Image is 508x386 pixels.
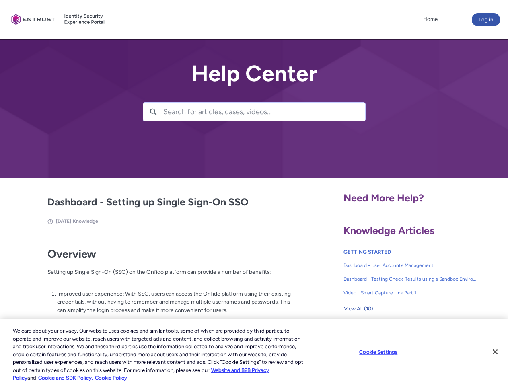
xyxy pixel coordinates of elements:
[56,218,71,224] span: [DATE]
[421,13,440,25] a: Home
[13,327,305,382] div: We care about your privacy. Our website uses cookies and similar tools, some of which are provide...
[343,286,477,300] a: Video - Smart Capture Link Part 1
[472,13,500,26] button: Log in
[344,303,373,315] span: View All (10)
[343,192,424,204] span: Need More Help?
[47,195,291,210] h2: Dashboard - Setting up Single Sign-On SSO
[343,302,374,315] button: View All (10)
[47,247,96,261] strong: Overview
[343,224,434,236] span: Knowledge Articles
[143,103,163,121] button: Search
[143,61,366,86] h2: Help Center
[57,289,291,314] p: Improved user experience: With SSO, users can access the Onfido platform using their existing cre...
[353,344,403,360] button: Cookie Settings
[343,272,477,286] a: Dashboard - Testing Check Results using a Sandbox Environment
[95,375,127,381] a: Cookie Policy
[343,275,477,283] span: Dashboard - Testing Check Results using a Sandbox Environment
[47,268,291,284] p: Setting up Single Sign-On (SSO) on the Onfido platform can provide a number of benefits:
[343,289,477,296] span: Video - Smart Capture Link Part 1
[343,259,477,272] a: Dashboard - User Accounts Management
[163,103,365,121] input: Search for articles, cases, videos...
[343,262,477,269] span: Dashboard - User Accounts Management
[343,249,391,255] a: GETTING STARTED
[38,375,93,381] a: Cookie and SDK Policy.
[486,343,504,361] button: Close
[73,218,98,225] li: Knowledge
